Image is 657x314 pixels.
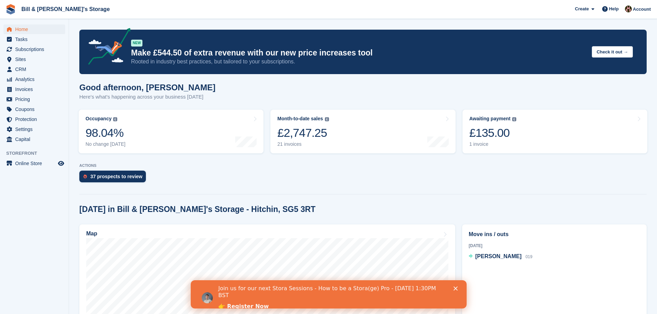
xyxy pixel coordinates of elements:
[79,205,316,214] h2: [DATE] in Bill & [PERSON_NAME]'s Storage - Hitchin, SG5 3RT
[3,74,65,84] a: menu
[469,126,517,140] div: £135.00
[277,126,329,140] div: £2,747.25
[19,3,112,15] a: Bill & [PERSON_NAME]'s Storage
[131,40,142,47] div: NEW
[270,110,455,153] a: Month-to-date sales £2,747.25 21 invoices
[15,104,57,114] span: Coupons
[3,34,65,44] a: menu
[3,114,65,124] a: menu
[131,58,586,65] p: Rooted in industry best practices, but tailored to your subscriptions.
[3,44,65,54] a: menu
[86,231,97,237] h2: Map
[633,6,651,13] span: Account
[277,141,329,147] div: 21 invoices
[86,116,111,122] div: Occupancy
[512,117,516,121] img: icon-info-grey-7440780725fd019a000dd9b08b2336e03edf1995a4989e88bcd33f0948082b44.svg
[15,34,57,44] span: Tasks
[113,117,117,121] img: icon-info-grey-7440780725fd019a000dd9b08b2336e03edf1995a4989e88bcd33f0948082b44.svg
[79,110,263,153] a: Occupancy 98.04% No change [DATE]
[469,116,511,122] div: Awaiting payment
[3,104,65,114] a: menu
[592,46,633,58] button: Check it out →
[79,171,149,186] a: 37 prospects to review
[15,94,57,104] span: Pricing
[131,48,586,58] p: Make £544.50 of extra revenue with our new price increases tool
[28,23,78,30] a: 👉 Register Now
[469,230,640,239] h2: Move ins / outs
[79,93,216,101] p: Here's what's happening across your business [DATE]
[15,84,57,94] span: Invoices
[15,24,57,34] span: Home
[3,124,65,134] a: menu
[15,159,57,168] span: Online Store
[191,280,467,308] iframe: Intercom live chat banner
[575,6,589,12] span: Create
[15,134,57,144] span: Capital
[15,114,57,124] span: Protection
[90,174,142,179] div: 37 prospects to review
[609,6,619,12] span: Help
[86,126,126,140] div: 98.04%
[3,24,65,34] a: menu
[79,163,647,168] p: ACTIONS
[86,141,126,147] div: No change [DATE]
[57,159,65,168] a: Preview store
[625,6,632,12] img: Jack Bottesch
[15,64,57,74] span: CRM
[6,4,16,14] img: stora-icon-8386f47178a22dfd0bd8f6a31ec36ba5ce8667c1dd55bd0f319d3a0aa187defe.svg
[6,150,69,157] span: Storefront
[469,252,532,261] a: [PERSON_NAME] 019
[82,28,131,67] img: price-adjustments-announcement-icon-8257ccfd72463d97f412b2fc003d46551f7dbcb40ab6d574587a9cd5c0d94...
[325,117,329,121] img: icon-info-grey-7440780725fd019a000dd9b08b2336e03edf1995a4989e88bcd33f0948082b44.svg
[277,116,323,122] div: Month-to-date sales
[3,94,65,104] a: menu
[475,253,521,259] span: [PERSON_NAME]
[3,84,65,94] a: menu
[3,54,65,64] a: menu
[15,124,57,134] span: Settings
[526,254,532,259] span: 019
[469,141,517,147] div: 1 invoice
[15,74,57,84] span: Analytics
[3,64,65,74] a: menu
[79,83,216,92] h1: Good afternoon, [PERSON_NAME]
[15,54,57,64] span: Sites
[3,134,65,144] a: menu
[83,174,87,179] img: prospect-51fa495bee0391a8d652442698ab0144808aea92771e9ea1ae160a38d050c398.svg
[15,44,57,54] span: Subscriptions
[462,110,647,153] a: Awaiting payment £135.00 1 invoice
[469,243,640,249] div: [DATE]
[263,6,270,10] div: Close
[3,159,65,168] a: menu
